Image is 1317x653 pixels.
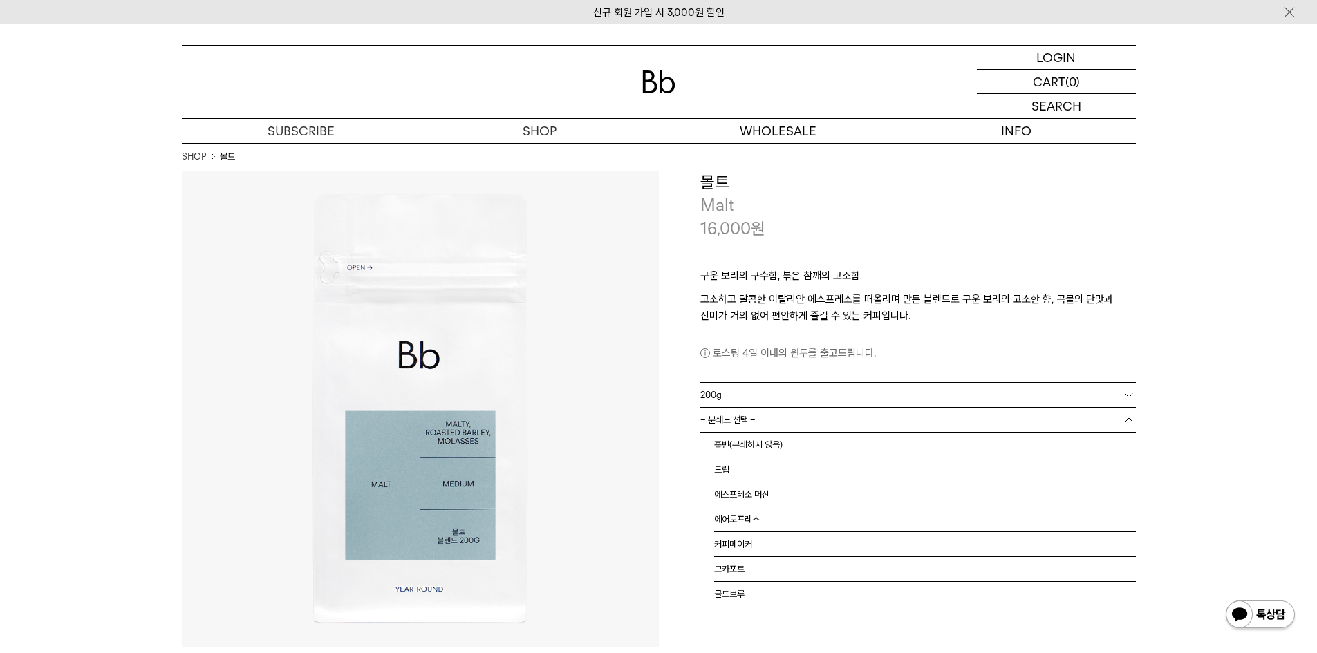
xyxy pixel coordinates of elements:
a: 신규 회원 가입 시 3,000원 할인 [593,6,725,19]
li: 몰트 [220,150,235,164]
li: 드립 [714,457,1136,482]
p: SEARCH [1031,94,1081,118]
li: 커피메이커 [714,532,1136,557]
a: LOGIN [977,46,1136,70]
p: 16,000 [700,217,765,240]
p: 로스팅 4일 이내의 원두를 출고드립니다. [700,345,1136,361]
p: (0) [1065,70,1080,93]
span: 200g [700,383,722,407]
span: = 분쇄도 선택 = [700,408,756,432]
img: 로고 [642,70,675,93]
img: 카카오톡 채널 1:1 채팅 버튼 [1224,599,1296,632]
h3: 몰트 [700,171,1136,194]
img: 몰트 [182,171,659,647]
li: 홀빈(분쇄하지 않음) [714,433,1136,457]
p: INFO [897,119,1136,143]
span: 원 [751,218,765,238]
p: CART [1033,70,1065,93]
a: SHOP [182,150,206,164]
a: SHOP [420,119,659,143]
li: 콜드브루 [714,582,1136,607]
p: LOGIN [1036,46,1076,69]
li: 모카포트 [714,557,1136,582]
p: Malt [700,193,1136,217]
a: CART (0) [977,70,1136,94]
p: 고소하고 달콤한 이탈리안 에스프레소를 떠올리며 만든 블렌드로 구운 보리의 고소한 향, 곡물의 단맛과 산미가 거의 없어 편안하게 즐길 수 있는 커피입니다. [700,291,1136,324]
p: 구운 보리의 구수함, 볶은 참깨의 고소함 [700,267,1136,291]
li: 에스프레소 머신 [714,482,1136,507]
p: WHOLESALE [659,119,897,143]
a: SUBSCRIBE [182,119,420,143]
li: 에어로프레스 [714,507,1136,532]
